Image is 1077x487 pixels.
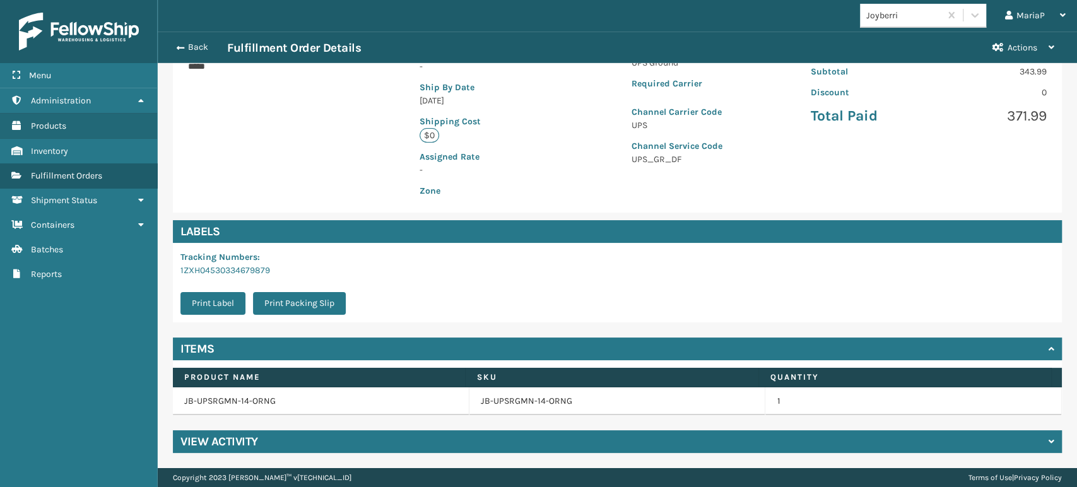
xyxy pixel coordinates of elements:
a: Terms of Use [968,473,1012,482]
h4: Items [180,341,215,356]
button: Print Label [180,292,245,315]
span: Tracking Numbers : [180,252,260,262]
p: Zone [420,184,556,197]
label: Product Name [184,372,454,383]
p: UPS [632,119,735,132]
p: Ship By Date [420,81,556,94]
span: Fulfillment Orders [31,170,102,181]
p: $0 [420,128,439,143]
h3: Fulfillment Order Details [227,40,361,56]
label: Quantity [770,372,1040,383]
p: Shipping Cost [420,115,556,128]
span: Actions [1008,42,1037,53]
p: UPS_GR_DF [632,153,735,166]
p: Channel Carrier Code [632,105,735,119]
p: - [420,60,556,73]
a: 1ZXH04530334679879 [180,265,270,276]
td: 1 [765,387,1062,415]
img: logo [19,13,139,50]
button: Actions [981,32,1066,63]
a: JB-UPSRGMN-14-ORNG [481,395,572,408]
h4: View Activity [180,434,258,449]
button: Back [169,42,227,53]
span: Containers [31,220,74,230]
div: | [968,468,1062,487]
span: Batches [31,244,63,255]
p: [DATE] [420,94,556,107]
p: Discount [810,86,921,99]
p: Total Paid [810,107,921,126]
p: Assigned Rate [420,150,556,163]
span: Reports [31,269,62,279]
span: Inventory [31,146,68,156]
button: Print Packing Slip [253,292,346,315]
td: JB-UPSRGMN-14-ORNG [173,387,469,415]
a: Privacy Policy [1014,473,1062,482]
span: Menu [29,70,51,81]
p: Channel Service Code [632,139,735,153]
label: SKU [477,372,746,383]
p: Copyright 2023 [PERSON_NAME]™ v [TECHNICAL_ID] [173,468,351,487]
p: 343.99 [936,65,1047,78]
p: 371.99 [936,107,1047,126]
h4: Labels [173,220,1062,243]
p: 0 [936,86,1047,99]
span: Products [31,120,66,131]
p: Subtotal [810,65,921,78]
div: Joyberri [866,9,941,22]
span: Administration [31,95,91,106]
span: Shipment Status [31,195,97,206]
p: Required Carrier [632,77,735,90]
p: - [420,163,556,177]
